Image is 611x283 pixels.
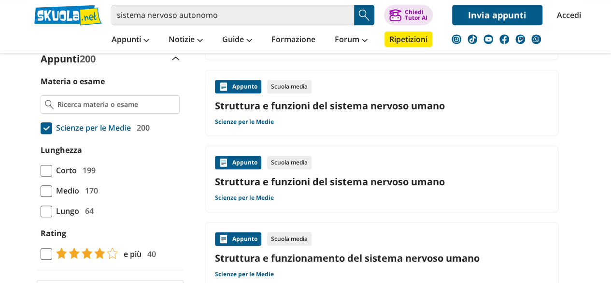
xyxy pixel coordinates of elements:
span: 64 [81,205,94,217]
a: Notizie [166,31,205,49]
img: instagram [452,34,461,44]
button: ChiediTutor AI [384,5,433,25]
img: Appunti contenuto [219,158,228,167]
label: Appunti [41,52,96,65]
a: Guide [220,31,255,49]
img: tasso di risposta 4+ [52,247,118,259]
span: 199 [79,164,96,177]
a: Struttura e funzionamento del sistema nervoso umano [215,252,548,265]
div: Chiedi Tutor AI [404,9,427,21]
a: Forum [332,31,370,49]
label: Rating [41,227,180,239]
a: Appunti [109,31,152,49]
a: Ripetizioni [384,31,432,47]
span: 40 [143,248,156,260]
div: Scuola media [267,156,312,169]
img: Apri e chiudi sezione [172,57,180,60]
a: Scienze per le Medie [215,194,274,202]
div: Appunto [215,80,261,93]
img: Cerca appunti, riassunti o versioni [357,8,371,22]
span: Corto [52,164,77,177]
a: Scienze per le Medie [215,270,274,278]
span: 200 [133,121,150,134]
span: 170 [81,184,98,197]
img: WhatsApp [531,34,541,44]
a: Formazione [269,31,318,49]
div: Appunto [215,156,261,169]
img: twitch [515,34,525,44]
span: Scienze per le Medie [52,121,131,134]
a: Scienze per le Medie [215,118,274,126]
img: youtube [483,34,493,44]
input: Ricerca materia o esame [57,100,175,109]
span: e più [120,248,142,260]
button: Search Button [354,5,374,25]
a: Accedi [557,5,577,25]
a: Struttura e funzioni del sistema nervoso umano [215,99,548,112]
a: Struttura e funzioni del sistema nervoso umano [215,175,548,188]
input: Cerca appunti, riassunti o versioni [112,5,354,25]
span: Medio [52,184,79,197]
img: Appunti contenuto [219,234,228,244]
img: Ricerca materia o esame [45,100,54,109]
img: tiktok [468,34,477,44]
div: Scuola media [267,232,312,246]
label: Lunghezza [41,145,82,155]
a: Invia appunti [452,5,542,25]
span: 200 [80,52,96,65]
div: Scuola media [267,80,312,93]
div: Appunto [215,232,261,246]
img: facebook [499,34,509,44]
span: Lungo [52,205,79,217]
label: Materia o esame [41,76,105,87]
img: Appunti contenuto [219,82,228,91]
